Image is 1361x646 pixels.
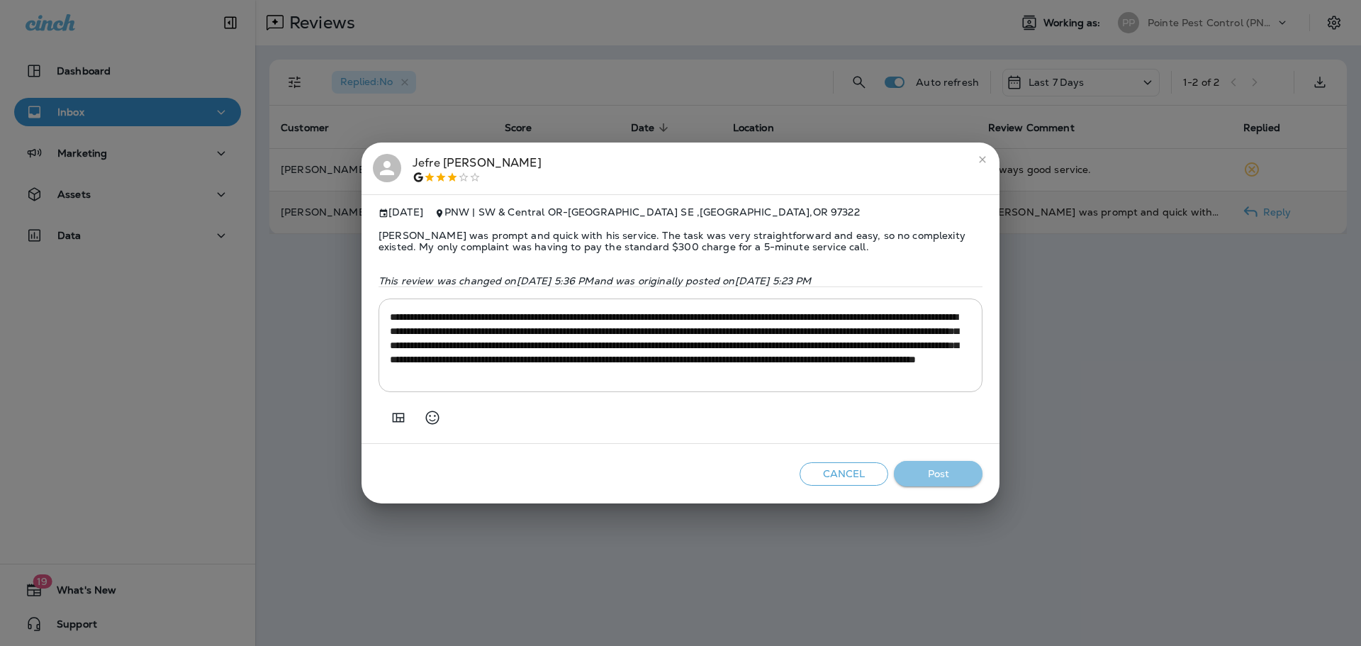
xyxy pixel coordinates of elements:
[413,154,542,184] div: Jefre [PERSON_NAME]
[418,403,447,432] button: Select an emoji
[894,461,982,487] button: Post
[379,206,423,218] span: [DATE]
[594,274,812,287] span: and was originally posted on [DATE] 5:23 PM
[384,403,413,432] button: Add in a premade template
[971,148,994,171] button: close
[379,275,982,286] p: This review was changed on [DATE] 5:36 PM
[444,206,860,218] span: PNW | SW & Central OR - [GEOGRAPHIC_DATA] SE , [GEOGRAPHIC_DATA] , OR 97322
[800,462,888,486] button: Cancel
[379,218,982,264] span: [PERSON_NAME] was prompt and quick with his service. The task was very straightforward and easy, ...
